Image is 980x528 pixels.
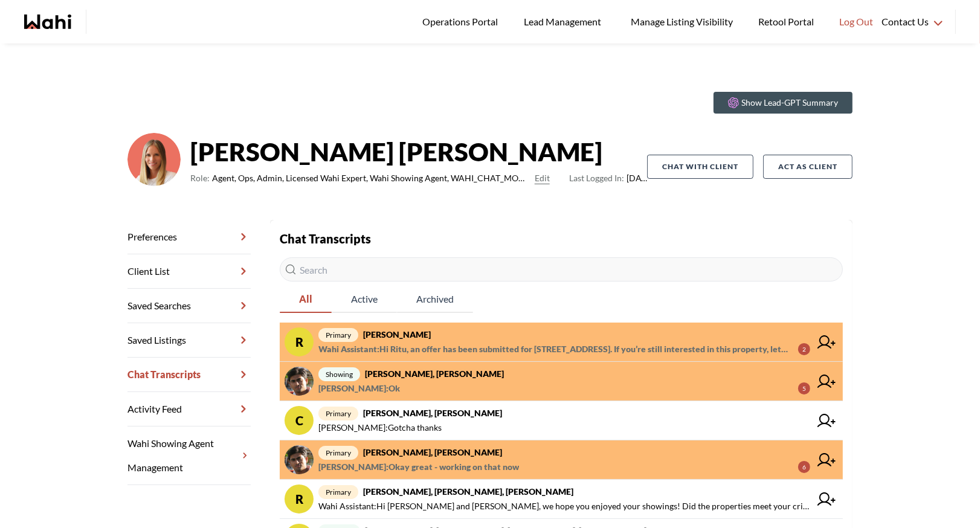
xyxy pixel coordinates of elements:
div: 6 [798,461,810,473]
span: primary [318,446,358,460]
button: Archived [397,286,473,313]
div: 2 [798,343,810,355]
span: All [280,286,332,312]
div: C [285,406,314,435]
button: Active [332,286,397,313]
button: All [280,286,332,313]
a: Wahi Showing Agent Management [127,427,251,485]
a: Rprimary[PERSON_NAME], [PERSON_NAME], [PERSON_NAME]Wahi Assistant:Hi [PERSON_NAME] and [PERSON_NA... [280,480,843,519]
button: Act as Client [763,155,853,179]
img: 0f07b375cde2b3f9.png [127,133,181,186]
a: Rprimary[PERSON_NAME]Wahi Assistant:Hi Ritu, an offer has been submitted for [STREET_ADDRESS]. If... [280,323,843,362]
strong: [PERSON_NAME] [PERSON_NAME] [190,134,647,170]
span: Role: [190,171,210,185]
span: Operations Portal [422,14,502,30]
strong: [PERSON_NAME], [PERSON_NAME] [363,447,502,457]
a: Wahi homepage [24,14,71,29]
a: Client List [127,254,251,289]
a: Saved Searches [127,289,251,323]
span: Archived [397,286,473,312]
span: Lead Management [524,14,605,30]
a: Activity Feed [127,392,251,427]
a: showing[PERSON_NAME], [PERSON_NAME][PERSON_NAME]:Ok5 [280,362,843,401]
a: Saved Listings [127,323,251,358]
strong: [PERSON_NAME], [PERSON_NAME], [PERSON_NAME] [363,486,573,497]
span: Agent, Ops, Admin, Licensed Wahi Expert, Wahi Showing Agent, WAHI_CHAT_MODERATOR [212,171,530,185]
a: Cprimary[PERSON_NAME], [PERSON_NAME][PERSON_NAME]:Gotcha thanks [280,401,843,440]
a: Preferences [127,220,251,254]
span: Last Logged In: [569,173,624,183]
span: primary [318,407,358,420]
button: Chat with client [647,155,753,179]
span: [PERSON_NAME] : Okay great - working on that now [318,460,519,474]
span: Active [332,286,397,312]
span: [DATE] [569,171,647,185]
img: chat avatar [285,445,314,474]
span: showing [318,367,360,381]
div: R [285,485,314,514]
strong: [PERSON_NAME] [363,329,431,340]
strong: Chat Transcripts [280,231,371,246]
div: 5 [798,382,810,394]
span: primary [318,328,358,342]
a: Chat Transcripts [127,358,251,392]
span: Log Out [839,14,873,30]
span: Manage Listing Visibility [627,14,737,30]
span: primary [318,485,358,499]
button: Edit [535,171,550,185]
span: Wahi Assistant : Hi [PERSON_NAME] and [PERSON_NAME], we hope you enjoyed your showings! Did the p... [318,499,810,514]
span: [PERSON_NAME] : Gotcha thanks [318,420,442,435]
strong: [PERSON_NAME], [PERSON_NAME] [365,369,504,379]
p: Show Lead-GPT Summary [741,97,838,109]
span: Wahi Assistant : Hi Ritu, an offer has been submitted for [STREET_ADDRESS]. If you’re still inter... [318,342,788,356]
input: Search [280,257,843,282]
a: primary[PERSON_NAME], [PERSON_NAME][PERSON_NAME]:Okay great - working on that now6 [280,440,843,480]
div: R [285,327,314,356]
span: [PERSON_NAME] : Ok [318,381,400,396]
img: chat avatar [285,367,314,396]
span: Retool Portal [758,14,817,30]
button: Show Lead-GPT Summary [714,92,853,114]
strong: [PERSON_NAME], [PERSON_NAME] [363,408,502,418]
